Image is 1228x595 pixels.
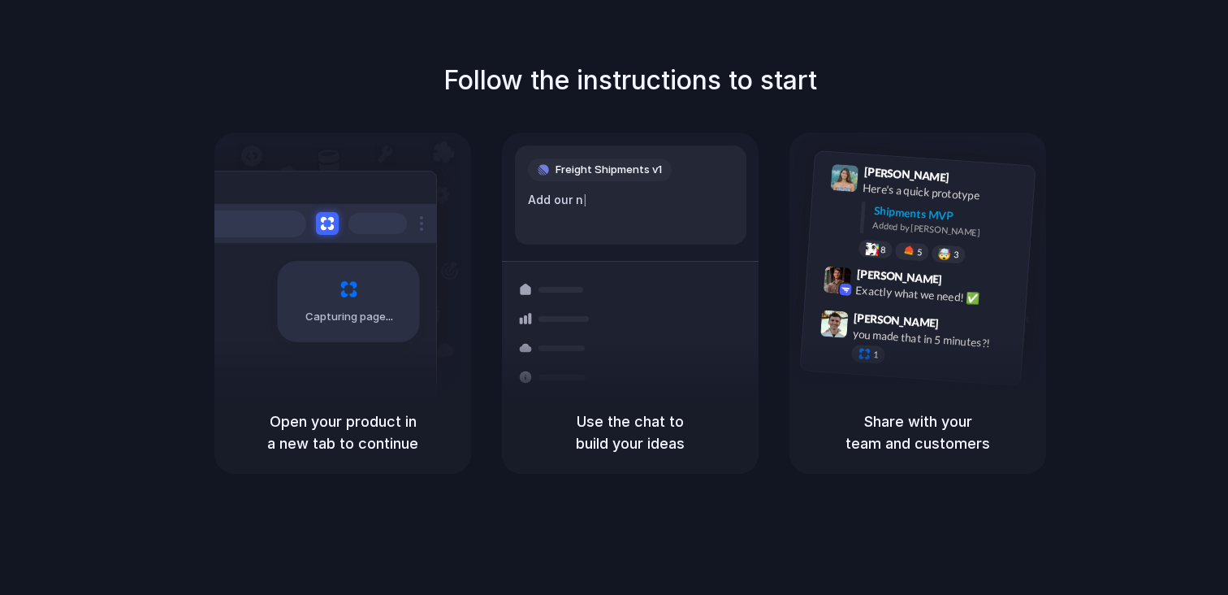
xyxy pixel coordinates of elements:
[234,410,452,454] h5: Open your product in a new tab to continue
[863,163,949,186] span: [PERSON_NAME]
[855,282,1018,310] div: Exactly what we need! ✅
[852,326,1014,354] div: you made that in 5 minutes?!
[953,250,959,259] span: 3
[583,193,587,206] span: |
[873,202,1023,229] div: Shipments MVP
[854,309,940,332] span: [PERSON_NAME]
[809,410,1027,454] h5: Share with your team and customers
[873,350,879,359] span: 1
[917,248,923,257] span: 5
[856,265,942,289] span: [PERSON_NAME]
[872,219,1022,242] div: Added by [PERSON_NAME]
[443,61,817,100] h1: Follow the instructions to start
[954,171,988,190] span: 9:41 AM
[863,180,1025,207] div: Here's a quick prototype
[521,410,739,454] h5: Use the chat to build your ideas
[556,162,662,178] span: Freight Shipments v1
[944,317,977,337] span: 9:47 AM
[528,191,733,209] div: Add our n
[938,249,952,261] div: 🤯
[305,309,396,325] span: Capturing page
[947,273,980,293] span: 9:42 AM
[880,245,886,254] span: 8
